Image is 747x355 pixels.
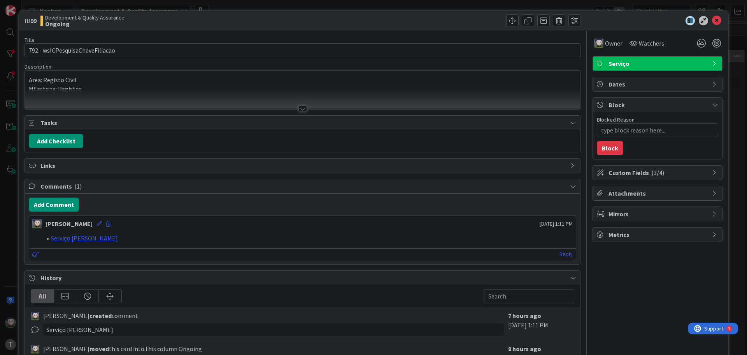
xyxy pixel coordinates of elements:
[31,312,39,320] img: LS
[594,39,603,48] img: LS
[608,100,708,110] span: Block
[89,312,112,320] b: created
[29,76,576,85] p: Area: Registo Civil
[45,21,124,27] b: Ongoing
[508,311,574,336] div: [DATE] 1:11 PM
[43,344,202,353] span: [PERSON_NAME] this card into this column Ongoing
[639,39,664,48] span: Watchers
[40,182,566,191] span: Comments
[30,17,37,25] b: 99
[45,14,124,21] span: Development & Quality Assurance
[43,311,138,320] span: [PERSON_NAME] comment
[608,230,708,239] span: Metrics
[40,161,566,170] span: Links
[605,39,622,48] span: Owner
[597,116,635,123] label: Blocked Reason
[597,141,623,155] button: Block
[40,273,566,283] span: History
[508,312,541,320] b: 7 hours ago
[608,209,708,219] span: Mirrors
[25,36,35,43] label: Title
[89,345,109,353] b: moved
[608,168,708,177] span: Custom Fields
[51,234,118,242] a: Serviço [PERSON_NAME]
[40,118,566,127] span: Tasks
[25,16,37,25] span: ID
[608,59,708,68] span: Serviço
[508,345,541,353] b: 8 hours ago
[540,220,573,228] span: [DATE] 1:11 PM
[651,169,664,177] span: ( 3/4 )
[16,1,35,11] span: Support
[608,79,708,89] span: Dates
[608,189,708,198] span: Attachments
[25,43,580,57] input: type card name here...
[29,134,83,148] button: Add Checklist
[46,219,93,228] div: [PERSON_NAME]
[484,289,574,303] input: Search...
[25,63,51,70] span: Description
[559,249,573,259] a: Reply
[43,323,504,336] div: Serviço [PERSON_NAME]
[31,290,54,303] div: All
[40,3,42,9] div: 2
[29,198,79,212] button: Add Comment
[32,219,42,228] img: LS
[74,182,82,190] span: ( 1 )
[29,85,576,94] p: Milestone: Registos
[31,345,39,353] img: LS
